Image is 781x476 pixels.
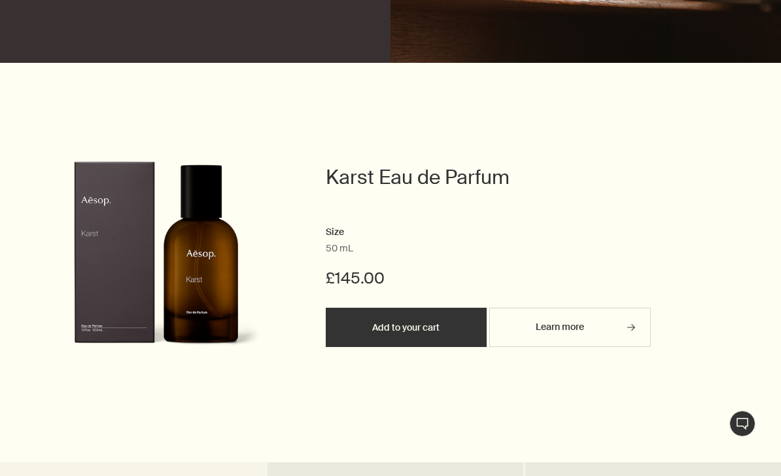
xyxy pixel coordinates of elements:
[326,225,651,240] h2: Size
[326,308,487,347] button: Add to your cart - £145.00
[326,164,651,191] h2: Karst Eau de Parfum
[489,308,651,347] a: Learn more
[326,268,385,289] span: £145.00
[729,411,755,437] button: Live Assistance
[52,161,260,364] img: Aesop Fragrance Karst Eau de Parfum in amber glass bottle with outer carton.
[326,242,353,255] span: 50 mL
